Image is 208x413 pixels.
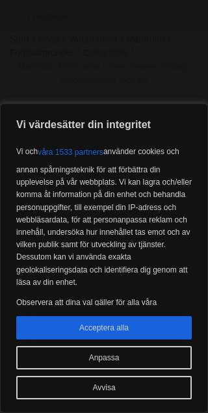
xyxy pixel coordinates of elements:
button: Acceptera alla [16,316,192,340]
button: Avvisa [16,376,192,399]
p: Vi värdesätter din integritet [1,117,207,133]
p: Vi och använder cookies och annan spårningsteknik för att förbättra din upplevelse på vår webbpla... [16,140,192,289]
p: Observera att dina val gäller för alla våra underdomäner. När du har gett ditt samtycke kommer en... [16,297,192,384]
button: Anpassa [16,346,192,369]
button: våra 1533 partners [38,140,103,164]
